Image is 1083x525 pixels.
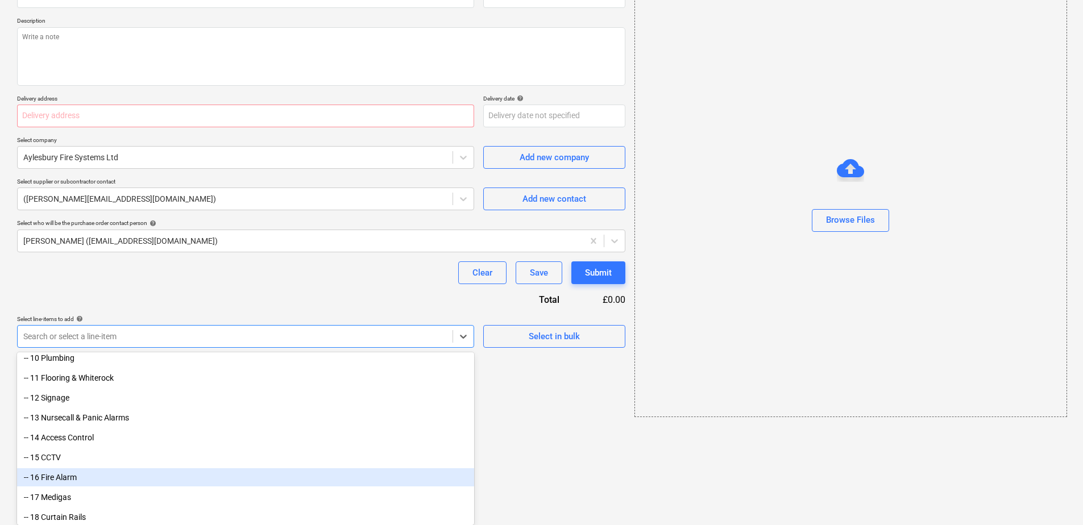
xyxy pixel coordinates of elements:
div: -- 13 Nursecall & Panic Alarms [17,409,474,427]
div: Submit [585,265,612,280]
p: Delivery address [17,95,474,105]
button: Browse Files [812,209,889,232]
div: -- 17 Medigas [17,488,474,506]
div: Select who will be the purchase order contact person [17,219,625,227]
div: Add new contact [522,191,586,206]
div: Clear [472,265,492,280]
div: Save [530,265,548,280]
span: help [147,220,156,227]
p: Description [17,17,625,27]
div: -- 10 Plumbing [17,349,474,367]
div: Select line-items to add [17,315,474,323]
button: Add new company [483,146,625,169]
div: -- 15 CCTV [17,448,474,466]
p: Select company [17,136,474,146]
button: Clear [458,261,507,284]
div: -- 12 Signage [17,389,474,407]
p: Select supplier or subcontractor contact [17,178,474,188]
button: Add new contact [483,188,625,210]
button: Save [516,261,562,284]
input: Delivery address [17,105,474,127]
div: -- 14 Access Control [17,428,474,447]
button: Select in bulk [483,325,625,348]
input: Delivery date not specified [483,105,625,127]
span: help [514,95,524,102]
div: Total [478,293,578,306]
div: Add new company [520,150,589,165]
div: Delivery date [483,95,625,102]
div: Select in bulk [529,329,580,344]
button: Submit [571,261,625,284]
span: help [74,315,83,322]
div: -- 16 Fire Alarm [17,468,474,486]
div: Browse Files [826,213,875,227]
div: -- 11 Flooring & Whiterock [17,369,474,387]
div: £0.00 [578,293,625,306]
iframe: Chat Widget [1026,470,1083,525]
